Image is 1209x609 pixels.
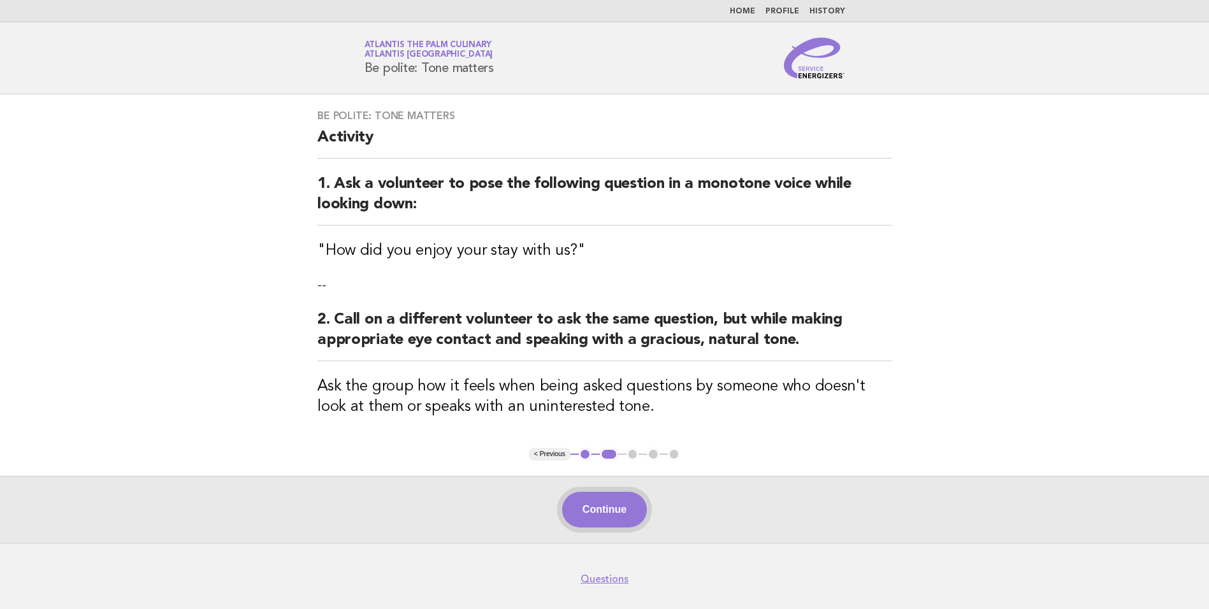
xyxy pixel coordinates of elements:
[317,276,892,294] p: --
[365,41,493,59] a: Atlantis The Palm CulinaryAtlantis [GEOGRAPHIC_DATA]
[784,38,845,78] img: Service Energizers
[365,41,494,75] h1: Be polite: Tone matters
[365,51,493,59] span: Atlantis [GEOGRAPHIC_DATA]
[317,241,892,261] h3: "How did you enjoy your stay with us?"
[317,310,892,361] h2: 2. Call on a different volunteer to ask the same question, but while making appropriate eye conta...
[317,110,892,122] h3: Be polite: Tone matters
[730,8,755,15] a: Home
[562,492,647,527] button: Continue
[317,127,892,159] h2: Activity
[581,573,628,585] a: Questions
[529,448,570,461] button: < Previous
[579,448,591,461] button: 1
[809,8,845,15] a: History
[317,376,892,417] h3: Ask the group how it feels when being asked questions by someone who doesn't look at them or spea...
[317,174,892,226] h2: 1. Ask a volunteer to pose the following question in a monotone voice while looking down:
[600,448,618,461] button: 2
[765,8,799,15] a: Profile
